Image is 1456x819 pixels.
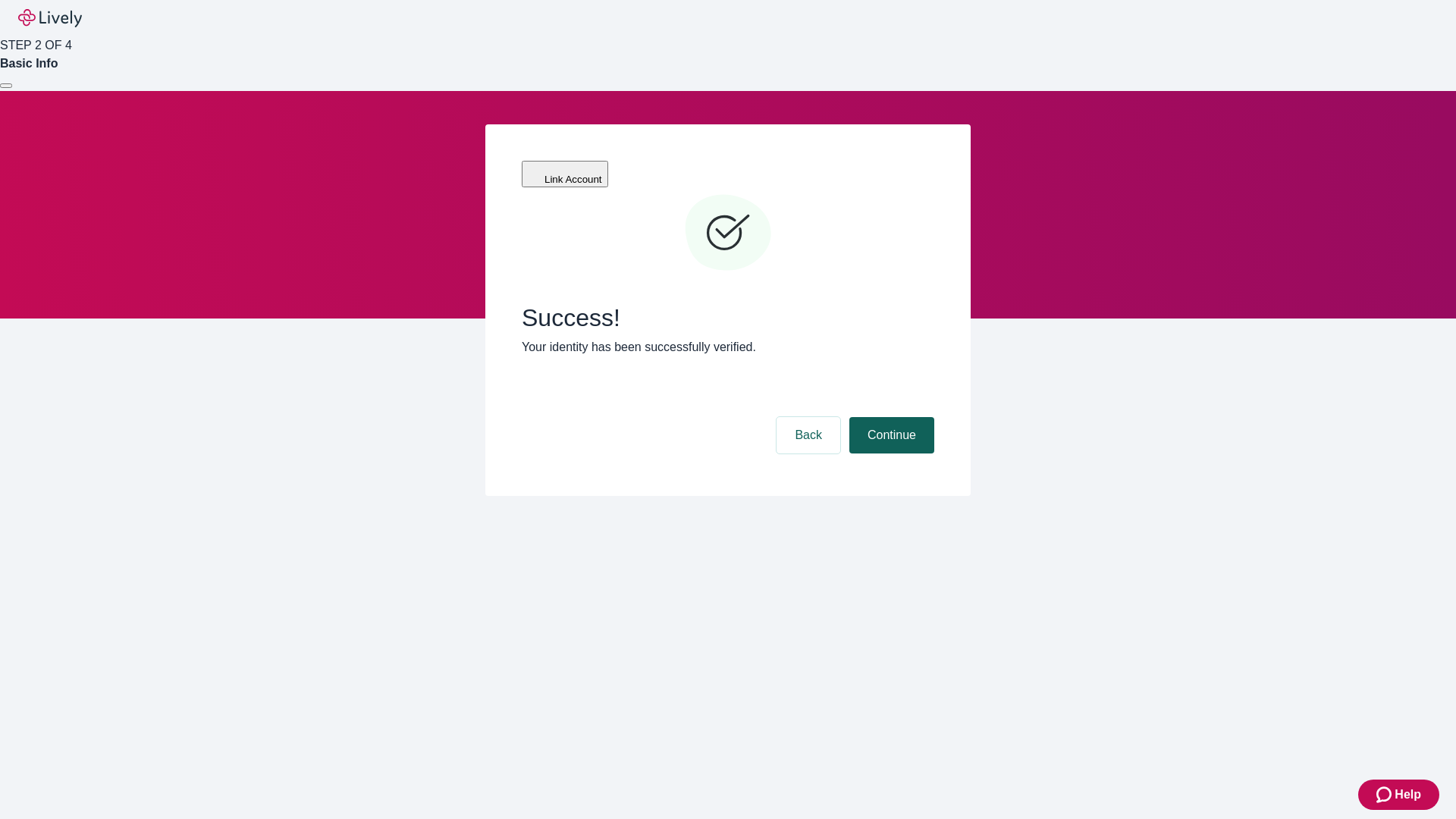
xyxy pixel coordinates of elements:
p: Your identity has been successfully verified. [522,338,934,356]
button: Continue [849,417,934,453]
svg: Checkmark icon [682,188,773,279]
span: Help [1395,786,1421,804]
button: Zendesk support iconHelp [1358,780,1439,810]
img: Lively [18,9,82,27]
span: Success! [522,303,934,332]
button: Link Account [522,161,608,187]
button: Back [777,417,840,453]
svg: Zendesk support icon [1376,786,1395,804]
